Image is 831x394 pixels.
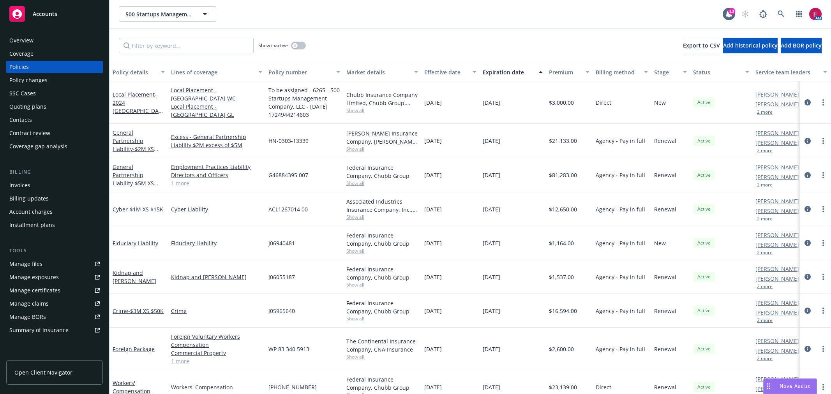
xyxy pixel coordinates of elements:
a: [PERSON_NAME] [755,274,799,283]
span: Show all [346,180,418,186]
div: Coverage gap analysis [9,140,67,153]
div: Associated Industries Insurance Company, Inc., AmTrust Financial Services, RT Specialty Insurance... [346,197,418,214]
a: [PERSON_NAME] [755,207,799,215]
div: Stage [654,68,678,76]
span: Agency - Pay in full [596,345,645,353]
span: Active [696,99,712,106]
span: Active [696,345,712,352]
button: Add historical policy [723,38,778,53]
a: Fiduciary Liability [113,239,158,247]
button: 500 Startups Management Company, LLC [119,6,216,22]
a: Policy changes [6,74,103,86]
a: Kidnap and [PERSON_NAME] [171,273,262,281]
a: [PERSON_NAME] [755,375,799,383]
a: Policies [6,61,103,73]
a: circleInformation [803,272,812,281]
button: 2 more [757,148,773,153]
span: [DATE] [483,205,500,213]
a: [PERSON_NAME] [755,347,799,355]
span: Renewal [654,171,676,179]
span: HN-0303-13339 [268,137,309,145]
button: Export to CSV [683,38,720,53]
span: J06055187 [268,273,295,281]
a: Manage BORs [6,311,103,323]
div: [PERSON_NAME] Insurance Company, [PERSON_NAME] Insurance Group [346,129,418,146]
span: [DATE] [424,345,442,353]
span: Renewal [654,383,676,391]
a: Local Placement [113,91,162,123]
span: [DATE] [424,171,442,179]
span: Export to CSV [683,42,720,49]
a: circleInformation [803,306,812,315]
span: Agency - Pay in full [596,137,645,145]
span: $81,283.00 [549,171,577,179]
div: Status [693,68,741,76]
span: Active [696,273,712,280]
a: Local Placement - [GEOGRAPHIC_DATA] GL [171,102,262,119]
a: more [819,272,828,281]
span: Active [696,137,712,144]
button: 2 more [757,110,773,114]
span: [DATE] [483,307,500,315]
button: 2 more [757,284,773,289]
button: Premium [546,63,593,81]
span: Renewal [654,307,676,315]
a: [PERSON_NAME] [755,385,799,393]
span: [DATE] [424,98,442,107]
span: Show all [346,214,418,220]
div: The Continental Insurance Company, CNA Insurance [346,337,418,354]
a: [PERSON_NAME] [755,197,799,205]
a: Contacts [6,114,103,126]
a: Crime [113,307,164,315]
span: $23,139.00 [549,383,577,391]
a: Switch app [791,6,807,22]
button: 2 more [757,250,773,255]
button: Stage [651,63,690,81]
a: [PERSON_NAME] [755,299,799,307]
button: 2 more [757,318,773,323]
button: 2 more [757,216,773,221]
div: Manage claims [9,297,49,310]
a: more [819,344,828,354]
div: SSC Cases [9,87,36,100]
span: WP 83 340 5913 [268,345,309,353]
img: photo [809,8,822,20]
a: more [819,382,828,392]
span: Active [696,307,712,314]
a: [PERSON_NAME] [755,90,799,98]
a: Excess - General Partnership Liability $2M excess of $5M [171,133,262,149]
span: [DATE] [424,205,442,213]
button: Billing method [593,63,651,81]
div: Installment plans [9,219,55,231]
span: [DATE] [424,137,442,145]
a: [PERSON_NAME] [755,231,799,239]
a: Coverage gap analysis [6,140,103,153]
a: [PERSON_NAME] [755,173,799,181]
span: Renewal [654,273,676,281]
span: Show all [346,146,418,152]
a: Manage exposures [6,271,103,283]
a: Search [773,6,789,22]
span: [DATE] [483,98,500,107]
button: Effective date [421,63,480,81]
span: [DATE] [424,239,442,247]
div: Policy changes [9,74,48,86]
span: Add historical policy [723,42,778,49]
div: Tools [6,247,103,255]
div: Manage exposures [9,271,59,283]
span: Direct [596,383,611,391]
a: Employment Practices Liability [171,163,262,171]
span: Show all [346,248,418,254]
a: more [819,306,828,315]
button: Add BOR policy [781,38,822,53]
div: Manage files [9,258,42,270]
a: Kidnap and [PERSON_NAME] [113,269,156,285]
span: $12,650.00 [549,205,577,213]
div: Account charges [9,206,53,218]
span: $3,000.00 [549,98,574,107]
div: 13 [728,8,735,15]
span: Open Client Navigator [14,368,72,376]
a: Local Placement - [GEOGRAPHIC_DATA] WC [171,86,262,102]
span: Renewal [654,205,676,213]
